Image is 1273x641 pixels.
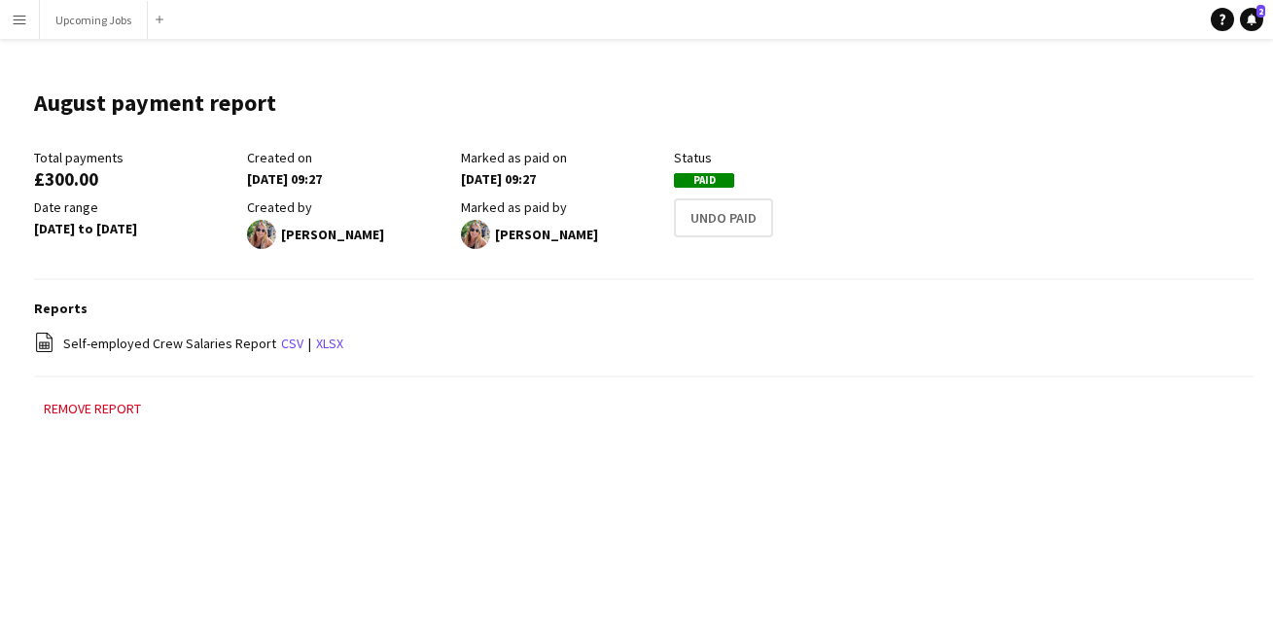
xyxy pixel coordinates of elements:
[1240,8,1263,31] a: 2
[461,149,664,166] div: Marked as paid on
[247,149,450,166] div: Created on
[34,149,237,166] div: Total payments
[34,198,237,216] div: Date range
[461,198,664,216] div: Marked as paid by
[461,220,664,249] div: [PERSON_NAME]
[40,1,148,39] button: Upcoming Jobs
[34,397,151,420] button: Remove report
[461,170,664,188] div: [DATE] 09:27
[247,198,450,216] div: Created by
[281,335,303,352] a: csv
[674,149,877,166] div: Status
[34,89,276,118] h1: August payment report
[34,300,1254,317] h3: Reports
[34,170,237,188] div: £300.00
[247,220,450,249] div: [PERSON_NAME]
[316,335,343,352] a: xlsx
[34,332,1254,356] div: |
[247,170,450,188] div: [DATE] 09:27
[674,198,773,237] button: Undo Paid
[674,173,734,188] span: Paid
[1256,5,1265,18] span: 2
[63,335,276,352] span: Self-employed Crew Salaries Report
[34,220,237,237] div: [DATE] to [DATE]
